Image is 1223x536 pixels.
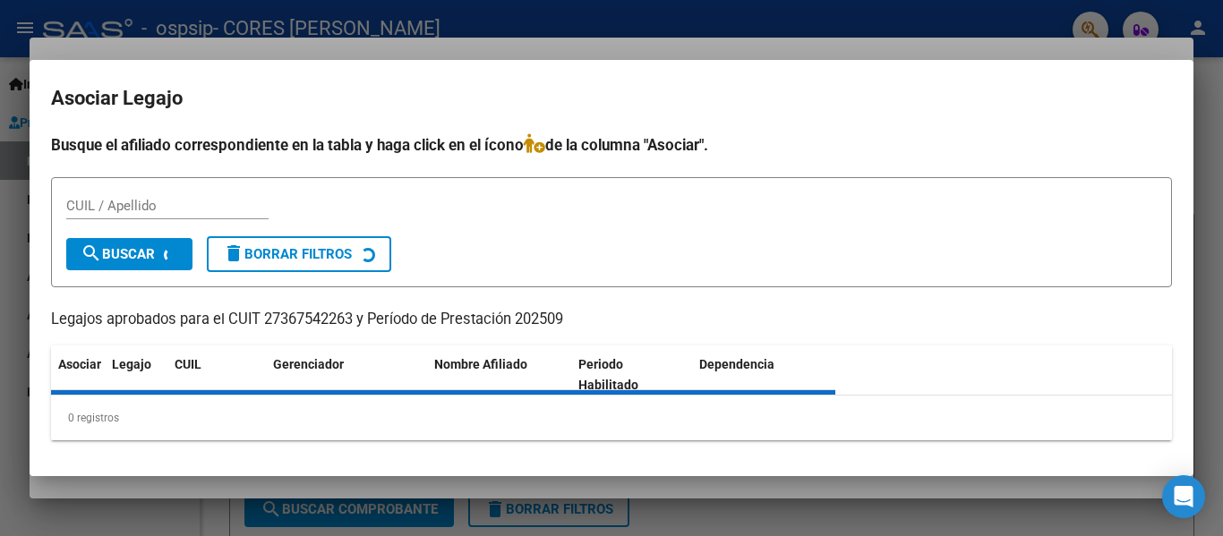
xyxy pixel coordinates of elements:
h2: Asociar Legajo [51,81,1172,115]
mat-icon: search [81,242,102,264]
button: Borrar Filtros [207,236,391,272]
button: Buscar [66,238,192,270]
datatable-header-cell: Asociar [51,345,105,404]
mat-icon: delete [223,242,244,264]
datatable-header-cell: Gerenciador [266,345,427,404]
span: Borrar Filtros [223,246,352,262]
div: 0 registros [51,396,1172,440]
div: Open Intercom Messenger [1162,475,1205,518]
datatable-header-cell: Legajo [105,345,167,404]
p: Legajos aprobados para el CUIT 27367542263 y Período de Prestación 202509 [51,309,1172,331]
span: Buscar [81,246,155,262]
h4: Busque el afiliado correspondiente en la tabla y haga click en el ícono de la columna "Asociar". [51,133,1172,157]
span: Nombre Afiliado [434,357,527,371]
span: Legajo [112,357,151,371]
span: Asociar [58,357,101,371]
span: CUIL [175,357,201,371]
span: Dependencia [699,357,774,371]
span: Gerenciador [273,357,344,371]
datatable-header-cell: Nombre Afiliado [427,345,571,404]
span: Periodo Habilitado [578,357,638,392]
datatable-header-cell: Dependencia [692,345,836,404]
datatable-header-cell: CUIL [167,345,266,404]
datatable-header-cell: Periodo Habilitado [571,345,692,404]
